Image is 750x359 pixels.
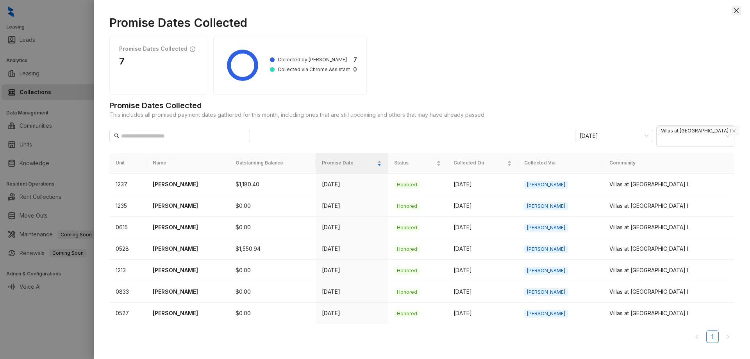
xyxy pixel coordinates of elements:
span: right [726,334,730,339]
td: $0.00 [229,303,316,324]
td: [DATE] [316,217,388,238]
div: Villas at [GEOGRAPHIC_DATA] I [609,266,728,275]
p: [PERSON_NAME] [153,266,223,275]
td: 1237 [109,174,146,195]
td: $1,550.94 [229,238,316,260]
p: [PERSON_NAME] [153,309,223,318]
td: $1,180.40 [229,174,316,195]
td: [DATE] [447,281,518,303]
span: close [733,7,739,14]
td: 0615 [109,217,146,238]
td: [DATE] [316,260,388,281]
g: Collected by Kelsey: 7 [227,50,258,81]
div: Villas at [GEOGRAPHIC_DATA] I [609,245,728,253]
span: Honored [394,288,420,296]
span: Honored [394,224,420,232]
span: close [732,129,736,133]
span: Honored [394,310,420,318]
td: [DATE] [447,238,518,260]
span: info-circle [190,46,195,52]
li: 1 [706,330,719,343]
li: Next Page [722,330,734,343]
div: Villas at [GEOGRAPHIC_DATA] I [609,288,728,296]
span: Honored [394,267,420,275]
h1: Promise Dates Collected [109,101,734,110]
li: Previous Page [691,330,703,343]
span: left [695,334,699,339]
th: Collected On [447,153,518,174]
div: Villas at [GEOGRAPHIC_DATA] I [609,202,728,210]
span: [PERSON_NAME] [524,267,568,275]
div: Villas at [GEOGRAPHIC_DATA] I [609,180,728,189]
td: 0528 [109,238,146,260]
td: 0527 [109,303,146,324]
td: 1235 [109,195,146,217]
span: [PERSON_NAME] [524,202,568,210]
td: [DATE] [316,195,388,217]
td: $0.00 [229,281,316,303]
button: left [691,330,703,343]
span: Collected by [PERSON_NAME] [278,56,347,63]
td: 0833 [109,281,146,303]
span: [PERSON_NAME] [524,181,568,189]
th: Collected Via [518,153,603,174]
span: [PERSON_NAME] [524,288,568,296]
div: Villas at [GEOGRAPHIC_DATA] I [609,223,728,232]
td: $0.00 [229,260,316,281]
span: [PERSON_NAME] [524,310,568,318]
td: [DATE] [447,195,518,217]
td: 1213 [109,260,146,281]
button: Close [732,6,741,15]
td: [DATE] [316,281,388,303]
th: Status [388,153,447,174]
p: [PERSON_NAME] [153,202,223,210]
td: [DATE] [447,303,518,324]
span: This includes all promised payment dates gathered for this month, including ones that are still u... [109,111,734,119]
p: [PERSON_NAME] [153,223,223,232]
div: Villas at [GEOGRAPHIC_DATA] I [609,309,728,318]
span: Collected On [454,159,505,167]
button: right [722,330,734,343]
td: [DATE] [316,174,388,195]
span: Honored [394,245,420,253]
td: [DATE] [447,217,518,238]
span: search [114,133,120,139]
span: Villas at [GEOGRAPHIC_DATA] I [658,127,739,135]
span: September 2025 [580,130,648,142]
th: Outstanding Balance [229,153,316,174]
td: [DATE] [447,260,518,281]
span: Honored [394,181,420,189]
strong: 0 [353,65,357,73]
p: [PERSON_NAME] [153,180,223,189]
th: Name [146,153,229,174]
td: [DATE] [316,238,388,260]
span: [PERSON_NAME] [524,245,568,253]
span: Promise Date [322,159,375,167]
td: $0.00 [229,195,316,217]
th: Community [603,153,734,174]
strong: 7 [354,55,357,64]
h1: Promise Dates Collected [119,46,187,52]
td: $0.00 [229,217,316,238]
h1: 7 [119,55,197,67]
td: [DATE] [447,174,518,195]
th: Unit [109,153,146,174]
span: Collected via Chrome Assistant [278,66,350,73]
span: Status [394,159,435,167]
p: [PERSON_NAME] [153,288,223,296]
span: Honored [394,202,420,210]
td: [DATE] [316,303,388,324]
h1: Promise Dates Collected [109,16,734,30]
p: [PERSON_NAME] [153,245,223,253]
span: [PERSON_NAME] [524,224,568,232]
a: 1 [707,331,718,343]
